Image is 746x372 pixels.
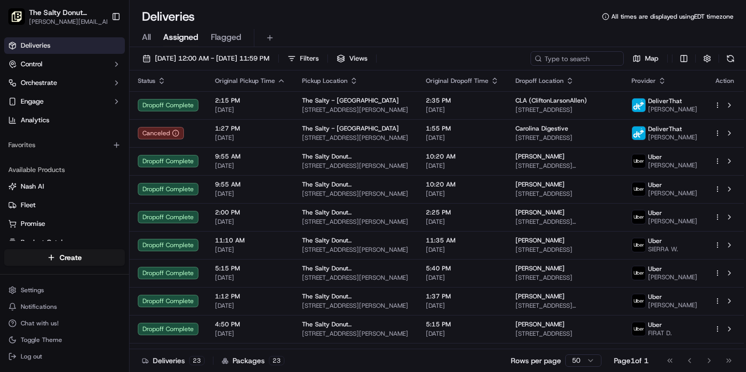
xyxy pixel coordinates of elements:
[21,219,45,228] span: Promise
[648,217,697,225] span: [PERSON_NAME]
[215,274,285,282] span: [DATE]
[302,292,409,301] span: The Salty Donut ([GEOGRAPHIC_DATA])
[648,125,682,133] span: DeliverThat
[723,51,738,66] button: Refresh
[302,302,409,310] span: [STREET_ADDRESS][PERSON_NAME]
[515,180,565,189] span: [PERSON_NAME]
[648,321,662,329] span: Uber
[515,264,565,273] span: [PERSON_NAME]
[138,77,155,85] span: Status
[515,124,568,133] span: Carolina Digestive
[426,274,499,282] span: [DATE]
[632,238,645,252] img: uber-new-logo.jpeg
[189,356,205,365] div: 23
[426,330,499,338] span: [DATE]
[6,146,83,165] a: 📗Knowledge Base
[302,134,409,142] span: [STREET_ADDRESS][PERSON_NAME]
[8,182,121,191] a: Nash AI
[60,252,82,263] span: Create
[515,162,615,170] span: [STREET_ADDRESS][PERSON_NAME]
[155,54,269,63] span: [DATE] 12:00 AM - [DATE] 11:59 PM
[4,75,125,91] button: Orchestrate
[211,31,241,44] span: Flagged
[648,161,697,169] span: [PERSON_NAME]
[632,98,645,112] img: profile_deliverthat_partner.png
[4,37,125,54] a: Deliveries
[215,190,285,198] span: [DATE]
[515,218,615,226] span: [STREET_ADDRESS][PERSON_NAME]
[426,348,499,356] span: 8:15 AM
[302,77,348,85] span: Pickup Location
[511,355,561,366] p: Rows per page
[215,134,285,142] span: [DATE]
[10,41,189,58] p: Welcome 👋
[4,299,125,314] button: Notifications
[349,54,367,63] span: Views
[302,264,409,273] span: The Salty Donut ([GEOGRAPHIC_DATA])
[648,273,697,281] span: [PERSON_NAME]
[426,292,499,301] span: 1:37 PM
[21,336,62,344] span: Toggle Theme
[21,201,36,210] span: Fleet
[302,246,409,254] span: [STREET_ADDRESS][PERSON_NAME]
[515,208,565,217] span: [PERSON_NAME]
[215,330,285,338] span: [DATE]
[302,348,409,356] span: The Salty Donut ([GEOGRAPHIC_DATA])
[302,152,409,161] span: The Salty Donut ([GEOGRAPHIC_DATA])
[632,154,645,168] img: uber-new-logo.jpeg
[4,56,125,73] button: Control
[426,152,499,161] span: 10:20 AM
[8,219,121,228] a: Promise
[515,302,615,310] span: [STREET_ADDRESS][PERSON_NAME]
[73,175,125,183] a: Powered byPylon
[426,77,489,85] span: Original Dropoff Time
[648,181,662,189] span: Uber
[4,216,125,232] button: Promise
[648,245,678,253] span: SIERRA W.
[98,150,166,161] span: API Documentation
[426,190,499,198] span: [DATE]
[35,109,131,118] div: We're available if you need us!
[302,218,409,226] span: [STREET_ADDRESS][PERSON_NAME]
[4,93,125,110] button: Engage
[215,96,285,105] span: 2:15 PM
[21,352,42,361] span: Log out
[21,303,57,311] span: Notifications
[611,12,734,21] span: All times are displayed using EDT timezone
[714,77,736,85] div: Action
[426,134,499,142] span: [DATE]
[426,302,499,310] span: [DATE]
[648,153,662,161] span: Uber
[515,152,565,161] span: [PERSON_NAME]
[300,54,319,63] span: Filters
[515,134,615,142] span: [STREET_ADDRESS]
[648,237,662,245] span: Uber
[645,54,658,63] span: Map
[4,234,125,251] button: Product Catalog
[35,99,170,109] div: Start new chat
[648,105,697,113] span: [PERSON_NAME]
[215,162,285,170] span: [DATE]
[215,236,285,245] span: 11:10 AM
[4,249,125,266] button: Create
[138,127,184,139] button: Canceled
[426,320,499,328] span: 5:15 PM
[648,189,697,197] span: [PERSON_NAME]
[21,150,79,161] span: Knowledge Base
[332,51,372,66] button: Views
[632,210,645,224] img: uber-new-logo.jpeg
[138,51,274,66] button: [DATE] 12:00 AM - [DATE] 11:59 PM
[21,97,44,106] span: Engage
[142,8,195,25] h1: Deliveries
[29,18,117,26] button: [PERSON_NAME][EMAIL_ADDRESS][DOMAIN_NAME]
[648,133,697,141] span: [PERSON_NAME]
[632,322,645,336] img: uber-new-logo.jpeg
[515,274,615,282] span: [STREET_ADDRESS]
[302,330,409,338] span: [STREET_ADDRESS][PERSON_NAME]
[302,274,409,282] span: [STREET_ADDRESS][PERSON_NAME]
[21,60,42,69] span: Control
[426,124,499,133] span: 1:55 PM
[4,112,125,128] a: Analytics
[302,208,409,217] span: The Salty Donut ([GEOGRAPHIC_DATA])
